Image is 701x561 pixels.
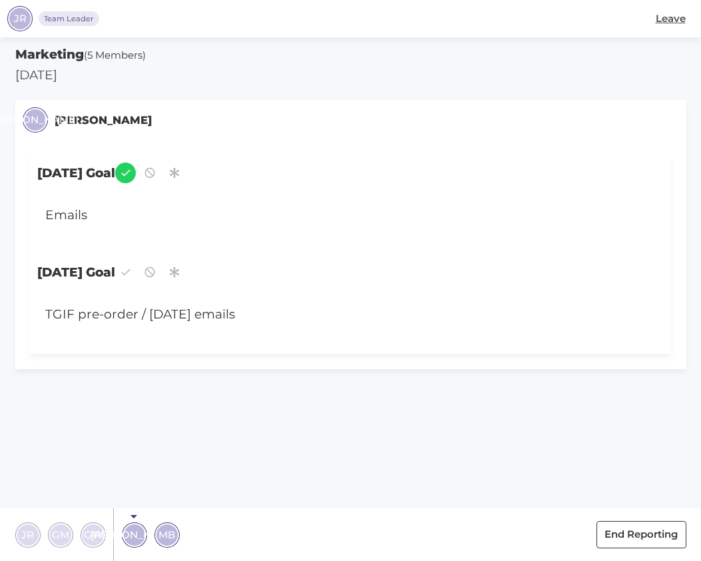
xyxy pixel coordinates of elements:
[158,527,175,542] span: MB
[55,112,152,129] small: [PERSON_NAME]
[15,66,686,85] p: [DATE]
[604,527,678,542] span: End Reporting
[30,155,671,191] span: [DATE] Goal
[21,527,34,542] span: JR
[84,527,103,542] span: GW
[14,11,27,27] span: JR
[37,199,611,233] div: Emails
[84,49,146,61] span: (5 Members)
[15,45,686,64] h5: Marketing
[52,527,69,542] span: GM
[647,5,694,33] button: Leave
[30,255,671,290] span: [DATE] Goal
[596,521,686,548] button: End Reporting
[91,527,178,542] span: [PERSON_NAME]
[44,13,94,25] span: Team Leader
[656,11,686,27] span: Leave
[37,298,611,332] div: TGIF pre-order / [DATE] emails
